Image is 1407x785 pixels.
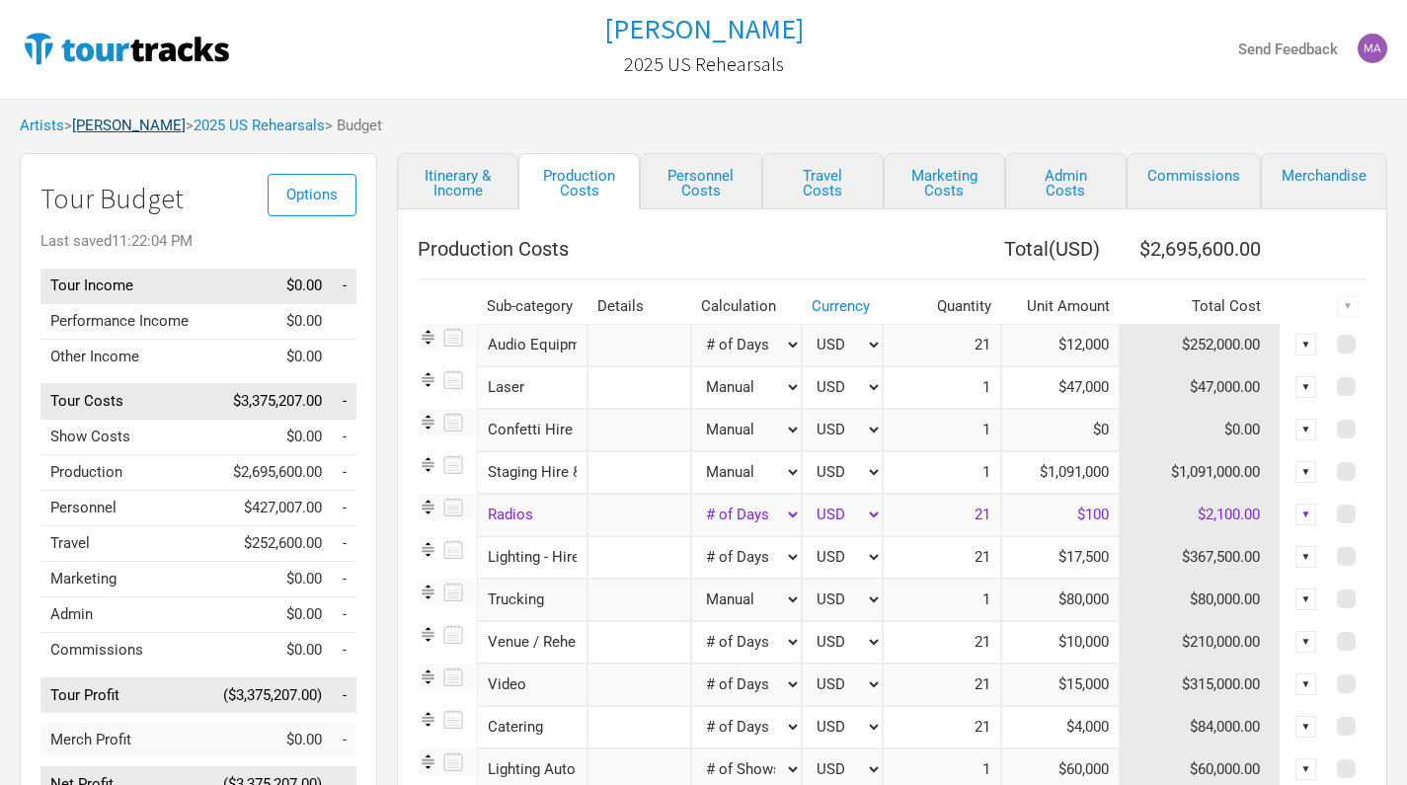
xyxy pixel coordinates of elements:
[1295,758,1317,780] div: ▼
[397,153,518,209] a: Itinerary & Income
[477,664,587,706] div: Video
[1261,153,1387,209] a: Merchandise
[477,289,587,324] th: Sub-category
[1005,153,1127,209] a: Admin Costs
[1120,579,1281,621] td: $80,000.00
[20,29,233,68] img: TourTracks
[418,667,438,687] img: Re-order
[332,633,356,668] td: Commissions as % of Tour Income
[1358,34,1387,63] img: mattchequer
[518,153,640,209] a: Production Costs
[40,526,206,562] td: Travel
[40,491,206,526] td: Personnel
[1001,289,1120,324] th: Unit Amount
[418,624,438,645] img: Re-order
[1120,621,1281,664] td: $210,000.00
[206,455,331,491] td: $2,695,600.00
[332,303,356,339] td: Performance Income as % of Tour Income
[332,597,356,633] td: Admin as % of Tour Income
[206,384,331,420] td: $3,375,207.00
[418,539,438,560] img: Re-order
[64,118,186,133] span: >
[332,723,356,757] td: Merch Profit as % of Tour Income
[604,11,804,46] h1: [PERSON_NAME]
[1120,324,1281,366] td: $252,000.00
[332,677,356,713] td: Tour Profit as % of Tour Income
[1120,409,1281,451] td: $0.00
[477,706,587,748] div: Catering
[332,339,356,374] td: Other Income as % of Tour Income
[40,269,206,304] td: Tour Income
[418,237,569,261] span: Production Costs
[72,117,186,134] a: [PERSON_NAME]
[1001,324,1120,366] input: Cost per day
[418,454,438,475] img: Re-order
[332,455,356,491] td: Production as % of Tour Income
[40,455,206,491] td: Production
[206,491,331,526] td: $427,007.00
[206,526,331,562] td: $252,600.00
[1295,334,1317,355] div: ▼
[40,420,206,455] td: Show Costs
[1001,536,1120,579] input: Cost per day
[332,491,356,526] td: Personnel as % of Tour Income
[1001,664,1120,706] input: Cost per day
[418,369,438,390] img: Re-order
[40,384,206,420] td: Tour Costs
[20,117,64,134] a: Artists
[418,412,438,432] img: Re-order
[1120,664,1281,706] td: $315,000.00
[418,751,438,772] img: Re-order
[40,597,206,633] td: Admin
[477,409,587,451] div: Confetti Hire and Costs
[206,633,331,668] td: $0.00
[477,366,587,409] div: Laser
[332,526,356,562] td: Travel as % of Tour Income
[1120,451,1281,494] td: $1,091,000.00
[40,339,206,374] td: Other Income
[1295,419,1317,440] div: ▼
[1295,673,1317,695] div: ▼
[418,497,438,517] img: Re-order
[587,289,691,324] th: Details
[418,327,438,348] img: Re-order
[477,324,587,366] div: Audio Equipment
[325,118,382,133] span: > Budget
[1120,494,1281,536] td: $2,100.00
[1295,716,1317,738] div: ▼
[812,297,870,315] a: Currency
[1337,295,1359,317] div: ▼
[1238,40,1338,58] strong: Send Feedback
[624,53,784,75] h2: 2025 US Rehearsals
[40,303,206,339] td: Performance Income
[1127,153,1261,209] a: Commissions
[206,303,331,339] td: $0.00
[884,153,1005,209] a: Marketing Costs
[206,677,331,713] td: ($3,375,207.00)
[332,562,356,597] td: Marketing as % of Tour Income
[206,269,331,304] td: $0.00
[1120,229,1281,269] th: $2,695,600.00
[268,174,356,216] button: Options
[762,153,884,209] a: Travel Costs
[332,384,356,420] td: Tour Costs as % of Tour Income
[477,579,587,621] div: Trucking
[1295,546,1317,568] div: ▼
[332,269,356,304] td: Tour Income as % of Tour Income
[418,709,438,730] img: Re-order
[624,43,784,85] a: 2025 US Rehearsals
[691,289,802,324] th: Calculation
[40,184,356,214] h1: Tour Budget
[186,118,325,133] span: >
[1295,631,1317,653] div: ▼
[40,723,206,757] td: Merch Profit
[206,420,331,455] td: $0.00
[1120,536,1281,579] td: $367,500.00
[1295,376,1317,398] div: ▼
[883,229,1120,269] th: Total ( USD )
[1120,289,1281,324] th: Total Cost
[1295,461,1317,483] div: ▼
[206,723,331,757] td: $0.00
[1001,621,1120,664] input: Cost per day
[286,186,338,203] span: Options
